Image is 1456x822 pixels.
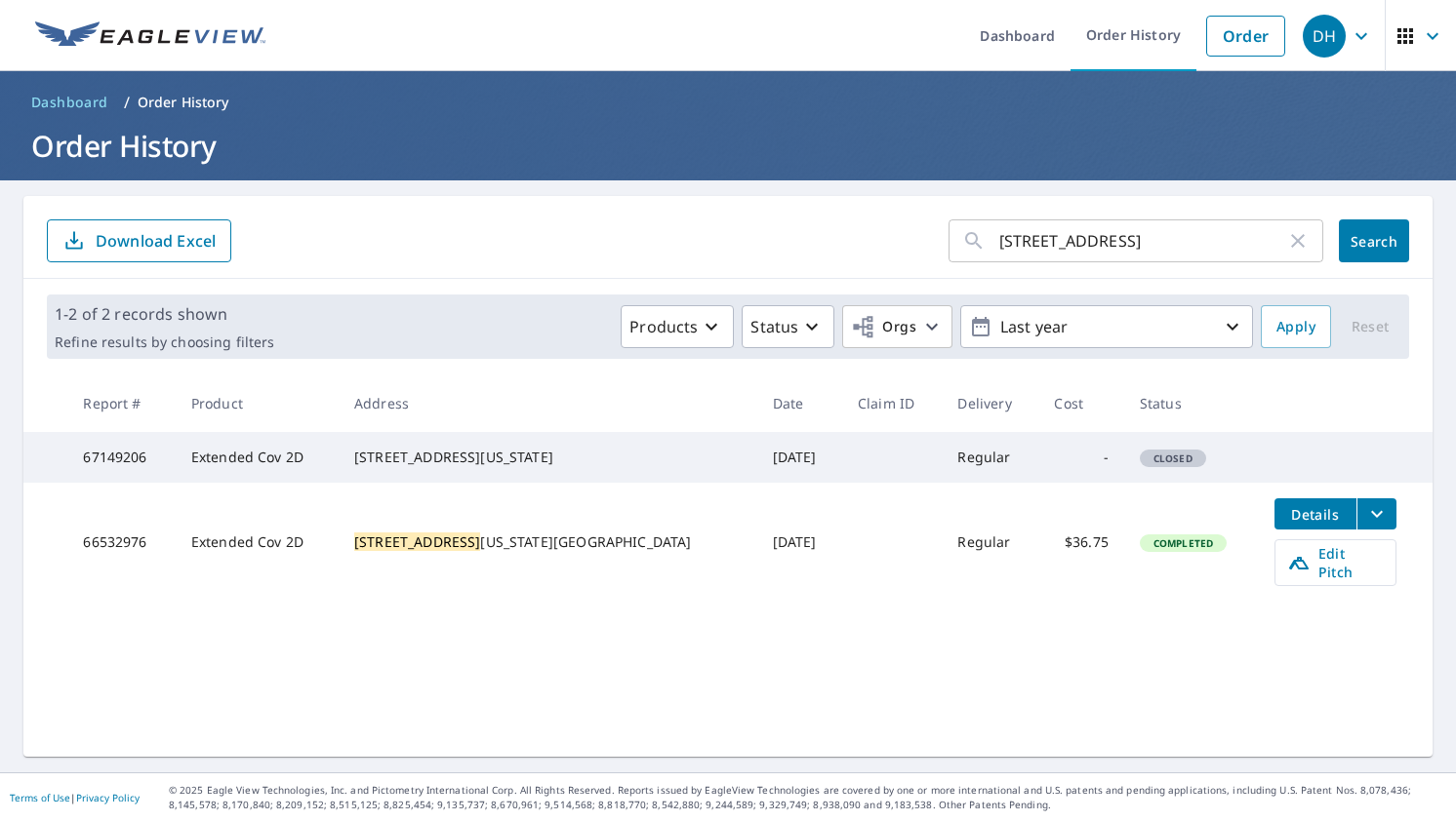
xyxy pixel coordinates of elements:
p: © 2025 Eagle View Technologies, Inc. and Pictometry International Corp. All Rights Reserved. Repo... [169,783,1446,812]
li: / [124,91,130,114]
p: 1-2 of 2 records shown [55,302,274,326]
th: Date [757,374,842,432]
button: Apply [1261,305,1331,348]
div: DH [1303,15,1346,58]
input: Address, Report #, Claim ID, etc. [999,214,1286,268]
mark: [STREET_ADDRESS] [354,532,480,551]
button: detailsBtn-66532976 [1274,498,1356,529]
h1: Order History [23,126,1433,166]
nav: breadcrumb [23,87,1433,118]
span: Details [1286,505,1345,524]
img: EV Logo [35,21,265,51]
td: [DATE] [757,483,842,602]
button: filesDropdownBtn-66532976 [1356,498,1396,529]
button: Search [1339,219,1409,262]
button: Products [621,305,734,348]
span: Edit Pitch [1287,544,1384,581]
p: Status [750,315,798,338]
th: Report # [67,374,175,432]
th: Address [339,374,757,432]
p: Last year [992,310,1221,344]
button: Orgs [842,305,952,348]
button: Download Excel [47,219,231,262]
a: Edit Pitch [1274,539,1396,586]
p: | [10,792,140,803]
p: Download Excel [96,230,216,252]
div: [US_STATE][GEOGRAPHIC_DATA] [354,532,742,552]
span: Apply [1276,315,1315,339]
span: Closed [1142,451,1204,465]
td: [DATE] [757,432,842,483]
a: Dashboard [23,87,116,118]
span: Orgs [851,315,916,339]
a: Terms of Use [10,791,70,804]
th: Status [1124,374,1259,432]
th: Cost [1038,374,1123,432]
td: Extended Cov 2D [176,483,339,602]
a: Privacy Policy [76,791,140,804]
p: Order History [138,93,229,112]
th: Product [176,374,339,432]
td: Extended Cov 2D [176,432,339,483]
td: 67149206 [67,432,175,483]
td: Regular [942,432,1038,483]
th: Delivery [942,374,1038,432]
a: Order [1206,16,1285,57]
div: [STREET_ADDRESS][US_STATE] [354,448,742,467]
td: 66532976 [67,483,175,602]
span: Search [1355,232,1394,251]
button: Status [742,305,834,348]
td: - [1038,432,1123,483]
p: Products [629,315,698,338]
span: Completed [1142,536,1225,550]
th: Claim ID [842,374,942,432]
button: Last year [960,305,1253,348]
td: $36.75 [1038,483,1123,602]
p: Refine results by choosing filters [55,333,274,351]
span: Dashboard [31,93,108,112]
td: Regular [942,483,1038,602]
